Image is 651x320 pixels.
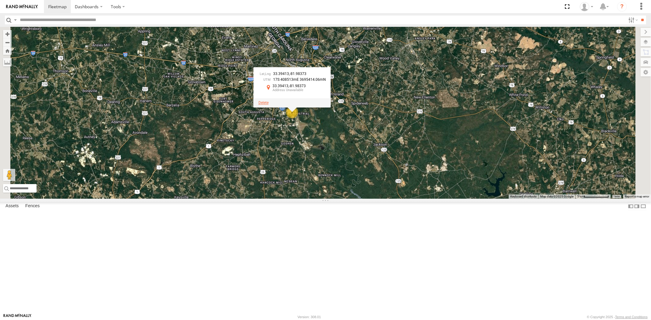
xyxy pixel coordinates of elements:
div: Version: 308.01 [298,315,321,319]
a: Visit our Website [3,314,31,320]
button: Drag Pegman onto the map to open Street View [3,169,15,181]
div: 17S 408513mE 3695414.06mN [258,78,326,82]
i: ? [617,2,627,12]
img: rand-logo.svg [6,5,38,9]
label: Map Settings [641,68,651,76]
label: Delete Marker [258,101,268,105]
span: 5 km [577,195,584,198]
a: Terms (opens in new tab) [614,195,620,198]
label: Search Filter Options [626,16,639,24]
span: -81.98373 [289,84,306,88]
span: Map data ©2025 Google [540,195,573,198]
span: -81.98373 [289,72,306,76]
label: Search Query [13,16,18,24]
a: Report a map error [625,195,649,198]
label: Dock Summary Table to the Left [628,202,634,211]
button: Map Scale: 5 km per 78 pixels [575,194,611,199]
button: Keyboard shortcuts [510,194,537,199]
a: Terms and Conditions [615,315,648,319]
label: Hide Summary Table [640,202,646,211]
span: 33.39413 [273,72,289,76]
label: Measure [3,58,12,66]
label: Dock Summary Table to the Right [634,202,640,211]
button: Zoom in [3,30,12,38]
div: © Copyright 2025 - [587,315,648,319]
label: Assets [2,202,22,211]
div: Sardor Khadjimedov [578,2,595,11]
div: 7 [286,106,298,118]
button: Zoom Home [3,47,12,55]
button: Zoom out [3,38,12,47]
span: 33.39413 [272,84,289,88]
label: Fences [22,202,43,211]
div: , [258,72,326,76]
